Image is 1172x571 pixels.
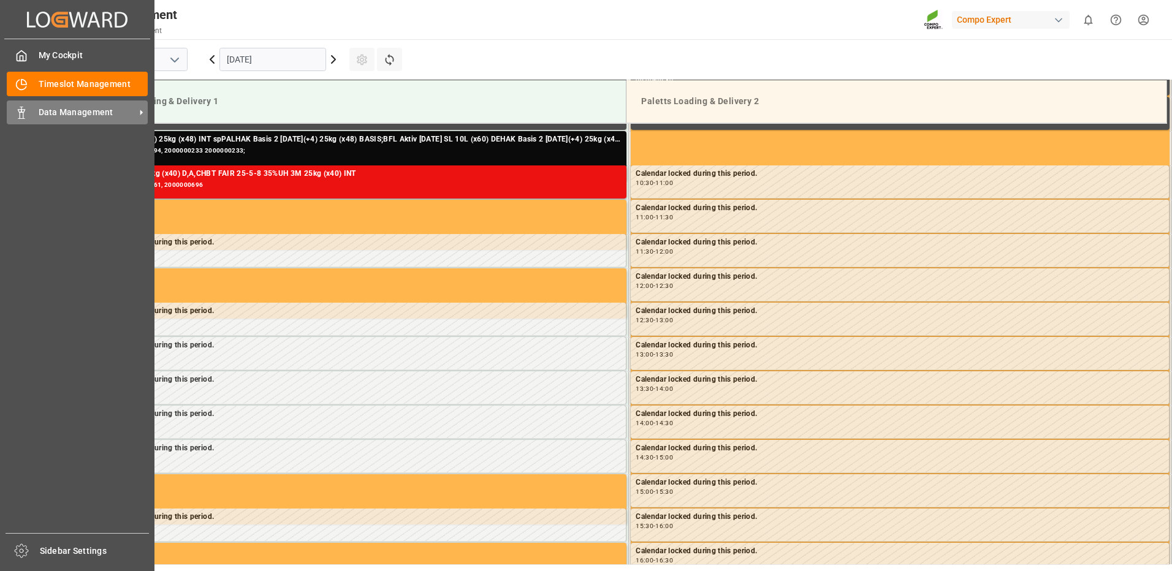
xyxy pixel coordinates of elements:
div: 12:00 [655,249,673,254]
div: 14:00 [636,420,653,426]
div: 16:00 [655,523,673,529]
img: Screenshot%202023-09-29%20at%2010.02.21.png_1712312052.png [924,9,943,31]
div: 12:30 [655,283,673,289]
span: Timeslot Management [39,78,148,91]
div: Calendar locked during this period. [636,168,1164,180]
button: show 0 new notifications [1075,6,1102,34]
div: Calendar locked during this period. [93,374,621,386]
span: Data Management [39,106,135,119]
div: 11:30 [636,249,653,254]
div: Main ref : 6100002161, 2000000696 [93,180,622,191]
div: Calendar locked during this period. [93,236,621,249]
a: Timeslot Management [7,72,148,96]
div: Main ref : 6100000694, 2000000233 2000000233; [93,146,622,156]
div: 14:00 [655,386,673,391]
div: 14:30 [636,455,653,460]
div: Calendar locked during this period. [93,511,621,523]
div: - [653,352,655,357]
button: Compo Expert [952,8,1075,31]
div: Calendar locked during this period. [636,442,1164,455]
div: 16:30 [655,558,673,563]
div: 12:00 [636,283,653,289]
div: - [653,317,655,323]
span: My Cockpit [39,49,148,62]
button: Help Center [1102,6,1130,34]
span: Sidebar Settings [40,545,150,558]
div: TPL N 12-4-6 25kg (x40) D,A,CHBT FAIR 25-5-8 35%UH 3M 25kg (x40) INT [93,168,622,180]
div: Calendar locked during this period. [636,271,1164,283]
div: Occupied [93,271,622,283]
div: - [653,455,655,460]
div: Calendar locked during this period. [636,339,1164,352]
button: open menu [165,50,183,69]
div: 12:30 [636,317,653,323]
input: DD.MM.YYYY [219,48,326,71]
div: - [653,523,655,529]
div: Calendar locked during this period. [93,442,621,455]
div: 11:30 [655,214,673,220]
div: Occupied [93,202,622,214]
div: Calendar locked during this period. [636,408,1164,420]
div: Calendar locked during this period. [636,236,1164,249]
a: My Cockpit [7,43,148,67]
div: Occupied [93,545,622,558]
div: 11:00 [636,214,653,220]
div: 13:00 [636,352,653,357]
div: Calendar locked during this period. [636,511,1164,523]
div: Occupied [93,477,622,489]
div: Calendar locked during this period. [636,374,1164,386]
div: - [653,180,655,186]
div: - [653,420,655,426]
div: 15:00 [636,489,653,494]
div: HAK Rot [DATE](4) 25kg (x48) INT spPALHAK Basis 2 [DATE](+4) 25kg (x48) BASIS;BFL Aktiv [DATE] SL... [93,134,622,146]
div: - [653,386,655,391]
div: - [653,283,655,289]
div: 13:30 [655,352,673,357]
div: - [653,249,655,254]
div: - [653,214,655,220]
div: 14:30 [655,420,673,426]
div: Calendar locked during this period. [636,202,1164,214]
div: 15:30 [655,489,673,494]
div: - [653,558,655,563]
div: Calendar locked during this period. [636,545,1164,558]
div: - [653,489,655,494]
div: 10:30 [636,180,653,186]
div: 11:00 [655,180,673,186]
div: Calendar locked during this period. [93,408,621,420]
div: Paletts Loading & Delivery 2 [636,90,1157,113]
div: Calendar locked during this period. [93,305,621,317]
div: 13:30 [636,386,653,391]
div: 13:00 [655,317,673,323]
div: Calendar locked during this period. [93,339,621,352]
div: 16:00 [636,558,653,563]
div: Compo Expert [952,11,1070,29]
div: 15:30 [636,523,653,529]
div: Calendar locked during this period. [636,477,1164,489]
div: Calendar locked during this period. [636,305,1164,317]
div: Paletts Loading & Delivery 1 [96,90,616,113]
div: 15:00 [655,455,673,460]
